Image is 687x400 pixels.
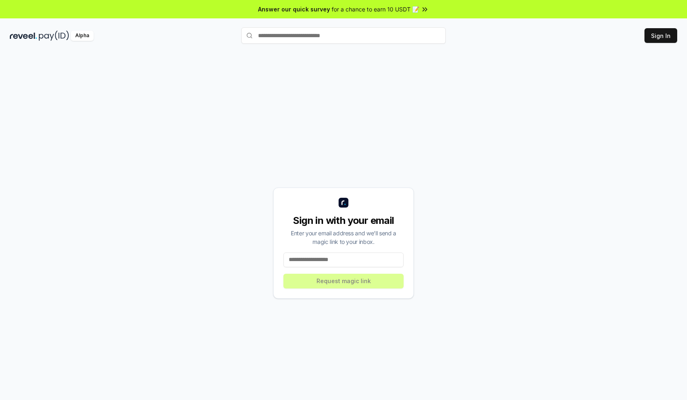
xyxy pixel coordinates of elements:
[339,198,348,208] img: logo_small
[283,214,404,227] div: Sign in with your email
[39,31,69,41] img: pay_id
[71,31,94,41] div: Alpha
[644,28,677,43] button: Sign In
[283,229,404,246] div: Enter your email address and we’ll send a magic link to your inbox.
[258,5,330,13] span: Answer our quick survey
[10,31,37,41] img: reveel_dark
[332,5,419,13] span: for a chance to earn 10 USDT 📝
